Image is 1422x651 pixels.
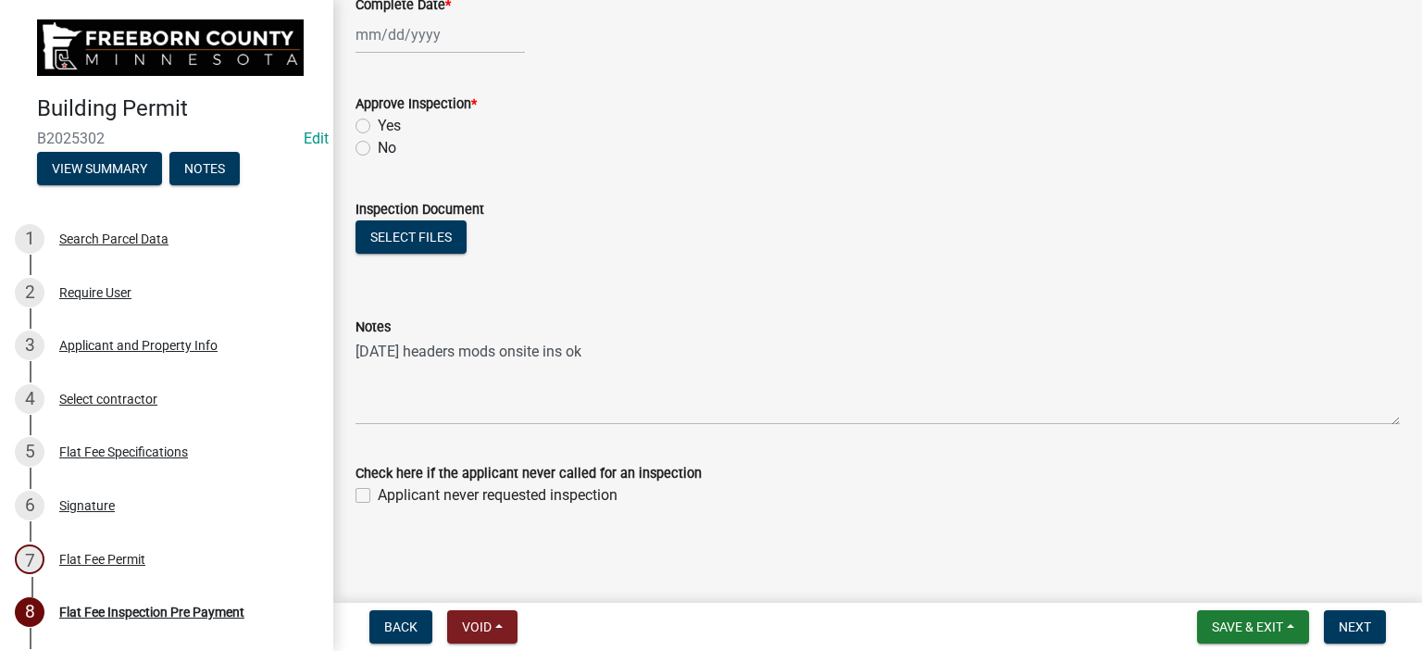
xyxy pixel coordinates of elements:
div: Flat Fee Specifications [59,445,188,458]
div: Select contractor [59,393,157,406]
h4: Building Permit [37,95,318,122]
div: 7 [15,545,44,574]
div: 3 [15,331,44,360]
span: Void [462,620,492,634]
div: Flat Fee Permit [59,553,145,566]
label: Yes [378,115,401,137]
a: Edit [304,130,329,147]
span: B2025302 [37,130,296,147]
button: Notes [169,152,240,185]
label: Inspection Document [355,204,484,217]
input: mm/dd/yyyy [355,16,525,54]
button: Back [369,610,432,644]
label: No [378,137,396,159]
button: Next [1324,610,1386,644]
label: Check here if the applicant never called for an inspection [355,468,702,481]
div: 6 [15,491,44,520]
button: Save & Exit [1197,610,1309,644]
button: Void [447,610,518,644]
wm-modal-confirm: Notes [169,162,240,177]
div: Flat Fee Inspection Pre Payment [59,606,244,619]
span: Next [1339,620,1371,634]
button: Select files [355,220,467,254]
label: Approve Inspection [355,98,477,111]
wm-modal-confirm: Summary [37,162,162,177]
div: 2 [15,278,44,307]
wm-modal-confirm: Edit Application Number [304,130,329,147]
div: Applicant and Property Info [59,339,218,352]
div: Require User [59,286,131,299]
div: Search Parcel Data [59,232,168,245]
div: 8 [15,597,44,627]
div: 4 [15,384,44,414]
label: Applicant never requested inspection [378,484,617,507]
div: 1 [15,224,44,254]
div: 5 [15,437,44,467]
div: Signature [59,499,115,512]
img: Freeborn County, Minnesota [37,19,304,76]
span: Save & Exit [1212,620,1283,634]
span: Back [384,620,418,634]
button: View Summary [37,152,162,185]
label: Notes [355,321,391,334]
